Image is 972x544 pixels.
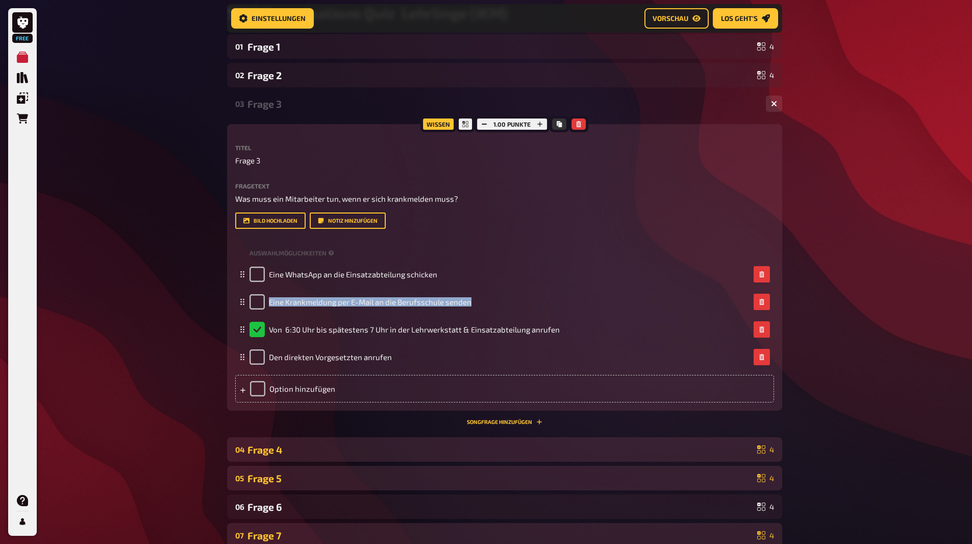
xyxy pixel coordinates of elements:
div: 06 [235,502,243,511]
div: Frage 6 [247,501,753,513]
div: 02 [235,70,243,80]
span: Vorschau [653,15,688,22]
span: Auswahlmöglichkeiten [250,249,327,257]
div: Frage 7 [247,530,753,541]
button: Songfrage hinzufügen [467,419,542,425]
div: 03 [235,99,243,108]
div: 4 [757,474,774,482]
div: Frage 5 [247,472,753,484]
div: Frage 4 [247,444,753,456]
button: Los geht's [713,8,778,29]
div: 01 [235,42,243,51]
div: 4 [757,71,774,79]
span: Frage 3 [235,155,260,167]
div: Option hinzufügen [235,375,774,403]
div: Wissen [420,116,456,132]
div: 4 [757,42,774,51]
div: 4 [757,531,774,539]
button: Notiz hinzufügen [310,212,386,229]
span: Den direkten Vorgesetzten anrufen [269,352,392,362]
button: Einstellungen [231,8,314,29]
span: Einstellungen [252,15,306,22]
span: Free [13,35,32,41]
div: 4 [757,503,774,511]
div: 04 [235,445,243,454]
label: Titel [235,145,774,151]
div: 1.00 Punkte [475,116,550,132]
label: Fragetext [235,183,774,189]
div: Frage 1 [247,41,753,53]
div: Frage 3 [247,98,758,110]
span: Von 6:30 Uhr bis spätestens 7 Uhr in der Lehrwerkstatt & Einsatzabteilung anrufen [269,325,560,334]
div: Frage 2 [247,69,753,81]
span: Was muss ein Mitarbeiter tun, wenn er sich krankmelden muss? [235,194,458,203]
span: Eine WhatsApp an die Einsatzabteilung schicken [269,270,437,279]
button: Bild hochladen [235,212,306,229]
button: Vorschau [644,8,709,29]
button: Kopieren [552,119,566,130]
div: 05 [235,474,243,483]
span: Los geht's [721,15,758,22]
div: 4 [757,445,774,454]
span: Eine Krankmeldung per E-Mail an die Berufsschule senden [269,297,471,306]
div: 07 [235,531,243,540]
